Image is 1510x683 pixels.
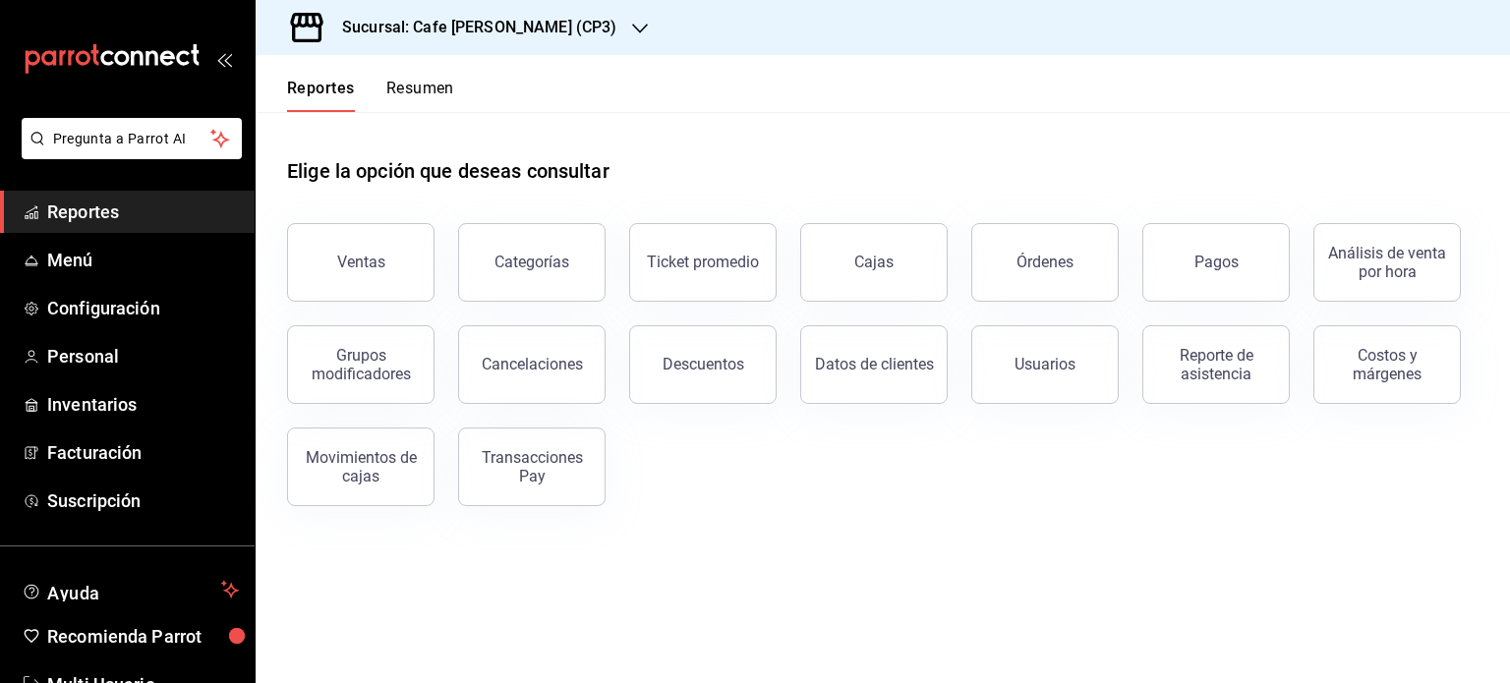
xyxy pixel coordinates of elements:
[815,355,934,373] div: Datos de clientes
[287,79,355,112] button: Reportes
[287,79,454,112] div: navigation tabs
[1142,325,1290,404] button: Reporte de asistencia
[1142,223,1290,302] button: Pagos
[47,343,239,370] span: Personal
[1194,253,1239,271] div: Pagos
[287,223,435,302] button: Ventas
[386,79,454,112] button: Resumen
[1326,244,1448,281] div: Análisis de venta por hora
[287,427,435,506] button: Movimientos de cajas
[300,346,422,383] div: Grupos modificadores
[216,51,232,67] button: open_drawer_menu
[1016,253,1074,271] div: Órdenes
[494,253,569,271] div: Categorías
[971,223,1119,302] button: Órdenes
[458,427,606,506] button: Transacciones Pay
[300,448,422,485] div: Movimientos de cajas
[1313,223,1461,302] button: Análisis de venta por hora
[47,199,239,225] span: Reportes
[47,578,213,601] span: Ayuda
[337,253,385,271] div: Ventas
[800,325,948,404] button: Datos de clientes
[1313,325,1461,404] button: Costos y márgenes
[287,156,610,186] h1: Elige la opción que deseas consultar
[326,16,616,39] h3: Sucursal: Cafe [PERSON_NAME] (CP3)
[629,325,777,404] button: Descuentos
[1155,346,1277,383] div: Reporte de asistencia
[47,623,239,650] span: Recomienda Parrot
[1015,355,1075,373] div: Usuarios
[471,448,593,485] div: Transacciones Pay
[14,142,242,163] a: Pregunta a Parrot AI
[47,247,239,273] span: Menú
[971,325,1119,404] button: Usuarios
[287,325,435,404] button: Grupos modificadores
[47,295,239,321] span: Configuración
[22,118,242,159] button: Pregunta a Parrot AI
[482,355,583,373] div: Cancelaciones
[629,223,777,302] button: Ticket promedio
[647,253,759,271] div: Ticket promedio
[47,487,239,514] span: Suscripción
[1326,346,1448,383] div: Costos y márgenes
[458,223,606,302] button: Categorías
[53,129,211,149] span: Pregunta a Parrot AI
[458,325,606,404] button: Cancelaciones
[47,439,239,466] span: Facturación
[854,251,895,274] div: Cajas
[47,391,239,418] span: Inventarios
[663,355,744,373] div: Descuentos
[800,223,948,302] a: Cajas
